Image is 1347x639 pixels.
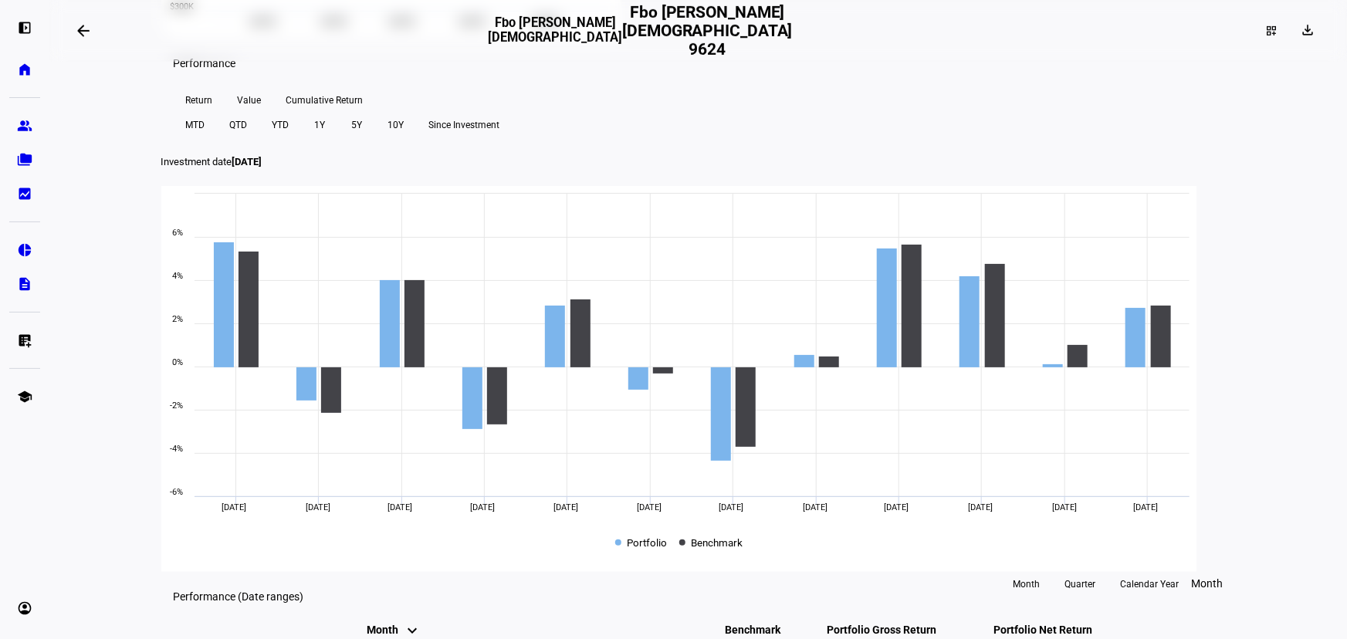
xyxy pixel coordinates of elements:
[9,54,40,85] a: home
[238,88,262,113] span: Value
[17,389,32,404] eth-mat-symbol: school
[174,113,218,137] button: MTD
[1265,25,1278,37] mat-icon: dashboard_customize
[352,113,363,137] span: 5Y
[272,113,289,137] span: YTD
[170,401,183,411] text: -2%
[225,88,274,113] button: Value
[628,535,668,549] span: Portfolio
[172,357,183,367] text: 0%
[260,113,302,137] button: YTD
[17,333,32,348] eth-mat-symbol: list_alt_add
[302,113,339,137] button: 1Y
[174,88,225,113] button: Return
[804,624,937,636] span: Portfolio Gross Return
[1014,572,1041,597] span: Month
[274,88,376,113] button: Cumulative Return
[74,22,93,40] mat-icon: arrow_backwards
[161,156,1236,167] p: Investment date
[170,487,183,497] text: -6%
[417,113,513,137] button: Since Investment
[971,624,1093,636] span: Portfolio Net Return
[1108,572,1192,597] button: Calendar Year
[367,624,421,636] span: Month
[17,152,32,167] eth-mat-symbol: folder_copy
[9,235,40,265] a: pie_chart
[1001,572,1053,597] button: Month
[1065,572,1096,597] span: Quarter
[222,502,246,512] span: [DATE]
[172,228,183,238] text: 6%
[388,502,412,512] span: [DATE]
[702,624,781,636] span: Benchmark
[17,242,32,258] eth-mat-symbol: pie_chart
[9,269,40,299] a: description
[803,502,827,512] span: [DATE]
[692,535,743,549] span: Benchmark
[174,57,236,69] h3: Performance
[17,186,32,201] eth-mat-symbol: bid_landscape
[172,271,183,281] text: 4%
[230,113,248,137] span: QTD
[1053,572,1108,597] button: Quarter
[553,502,578,512] span: [DATE]
[719,502,744,512] span: [DATE]
[186,88,213,113] span: Return
[17,276,32,292] eth-mat-symbol: description
[637,502,662,512] span: [DATE]
[17,62,32,77] eth-mat-symbol: home
[1052,502,1077,512] span: [DATE]
[1300,22,1315,38] mat-icon: download
[218,113,260,137] button: QTD
[186,113,205,137] span: MTD
[622,3,792,59] h2: Fbo [PERSON_NAME][DEMOGRAPHIC_DATA] 9624
[1121,572,1179,597] span: Calendar Year
[174,590,304,603] eth-data-table-title: Performance (Date ranges)
[339,113,376,137] button: 5Y
[885,502,909,512] span: [DATE]
[968,502,993,512] span: [DATE]
[376,113,417,137] button: 10Y
[470,502,495,512] span: [DATE]
[17,20,32,35] eth-mat-symbol: left_panel_open
[286,88,364,113] span: Cumulative Return
[9,144,40,175] a: folder_copy
[17,600,32,616] eth-mat-symbol: account_circle
[1134,502,1159,512] span: [DATE]
[170,444,183,454] text: -4%
[9,110,40,141] a: group
[172,314,183,324] text: 2%
[1192,577,1223,590] span: Month
[388,113,404,137] span: 10Y
[9,178,40,209] a: bid_landscape
[232,156,262,167] span: [DATE]
[17,118,32,134] eth-mat-symbol: group
[429,113,500,137] span: Since Investment
[306,502,330,512] span: [DATE]
[488,15,622,57] h3: Fbo [PERSON_NAME][DEMOGRAPHIC_DATA]
[315,113,326,137] span: 1Y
